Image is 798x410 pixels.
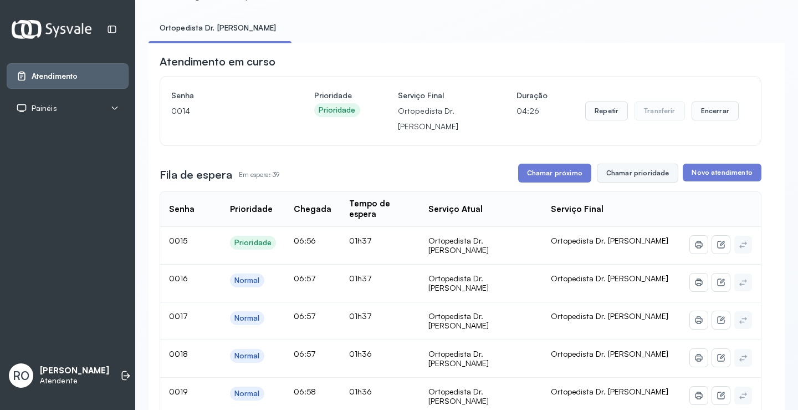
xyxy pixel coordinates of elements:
div: Ortopedista Dr. [PERSON_NAME] [428,236,534,255]
div: Serviço Atual [428,204,483,215]
span: 06:56 [294,236,316,245]
h4: Duração [516,88,548,103]
h3: Fila de espera [160,167,232,183]
div: Ortopedista Dr. [PERSON_NAME] [428,274,534,293]
div: Prioridade [319,105,356,115]
button: Chamar próximo [518,164,591,183]
span: 0016 [169,274,188,283]
span: Atendimento [32,72,78,81]
span: 0019 [169,387,188,396]
p: 04:26 [516,103,548,119]
span: Ortopedista Dr. [PERSON_NAME] [551,274,668,283]
button: Repetir [585,102,628,120]
button: Encerrar [692,102,739,120]
span: Ortopedista Dr. [PERSON_NAME] [551,349,668,358]
span: 06:57 [294,311,316,321]
button: Transferir [635,102,685,120]
span: 0018 [169,349,188,358]
span: Painéis [32,104,57,113]
span: 01h37 [349,236,372,245]
button: Chamar prioridade [597,164,679,183]
a: Atendimento [16,70,119,82]
span: 0015 [169,236,187,245]
span: 01h37 [349,311,372,321]
div: Serviço Final [551,204,603,215]
div: Normal [234,313,260,323]
div: Normal [234,351,260,361]
div: Tempo de espera [349,199,411,220]
h4: Prioridade [314,88,360,103]
p: [PERSON_NAME] [40,366,109,376]
div: Ortopedista Dr. [PERSON_NAME] [428,387,534,406]
a: Ortopedista Dr. [PERSON_NAME] [149,19,287,37]
span: Ortopedista Dr. [PERSON_NAME] [551,311,668,321]
p: Em espera: 39 [239,167,279,183]
button: Novo atendimento [683,164,761,181]
div: Chegada [294,204,331,215]
p: Ortopedista Dr. [PERSON_NAME] [398,103,479,134]
h4: Serviço Final [398,88,479,103]
span: 01h36 [349,387,372,396]
span: Ortopedista Dr. [PERSON_NAME] [551,387,668,396]
span: 06:57 [294,274,316,283]
div: Normal [234,276,260,285]
h3: Atendimento em curso [160,54,275,69]
div: Prioridade [230,204,273,215]
span: 0017 [169,311,188,321]
img: Logotipo do estabelecimento [12,20,91,38]
span: Ortopedista Dr. [PERSON_NAME] [551,236,668,245]
span: 06:58 [294,387,316,396]
h4: Senha [171,88,277,103]
div: Normal [234,389,260,398]
div: Senha [169,204,195,215]
p: 0014 [171,103,277,119]
span: 06:57 [294,349,316,358]
span: 01h37 [349,274,372,283]
p: Atendente [40,376,109,386]
span: 01h36 [349,349,372,358]
div: Prioridade [234,238,272,247]
div: Ortopedista Dr. [PERSON_NAME] [428,349,534,368]
div: Ortopedista Dr. [PERSON_NAME] [428,311,534,331]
